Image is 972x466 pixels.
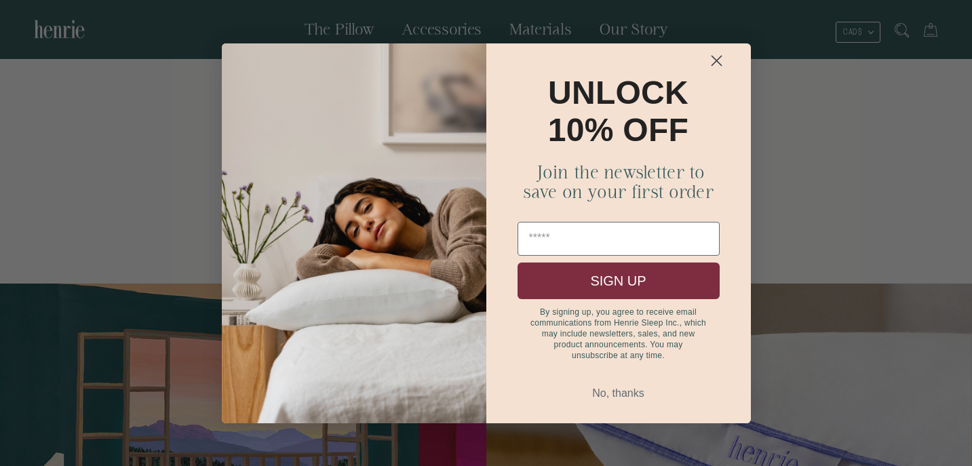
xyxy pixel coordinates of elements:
span: UNLOCK [548,75,688,111]
span: By signing up, you agree to receive email communications from Henrie Sleep Inc., which may includ... [530,307,706,360]
span: save on your first order [523,182,714,201]
img: b44ff96f-0ff0-428c-888d-0a6584b2e5a7.png [222,43,486,423]
button: SIGN UP [518,263,720,299]
input: Email [518,222,720,256]
span: 10% OFF [548,112,688,148]
button: Close dialog [688,49,745,73]
button: No, thanks [518,381,720,406]
span: Join the newsletter to [531,162,705,182]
